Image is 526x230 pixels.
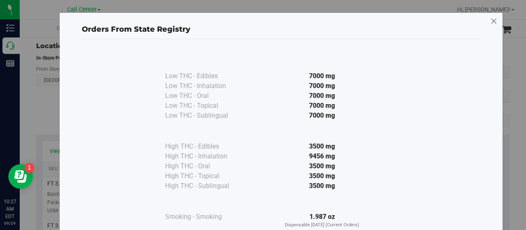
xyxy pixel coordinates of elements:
div: High THC - Oral [165,161,247,171]
div: Low THC - Oral [165,91,247,101]
div: 1.987 oz [247,212,397,229]
div: 7000 mg [247,101,397,111]
div: 3500 mg [247,161,397,171]
div: 3500 mg [247,171,397,181]
div: Low THC - Sublingual [165,111,247,121]
span: Orders From State Registry [82,25,190,34]
div: Low THC - Topical [165,101,247,111]
div: High THC - Edibles [165,142,247,151]
div: Low THC - Inhalation [165,81,247,91]
div: 9456 mg [247,151,397,161]
div: Low THC - Edibles [165,71,247,81]
div: 7000 mg [247,81,397,91]
iframe: Resource center [8,164,33,189]
div: High THC - Sublingual [165,181,247,191]
div: 7000 mg [247,71,397,81]
div: Smoking - Smoking [165,212,247,222]
div: High THC - Topical [165,171,247,181]
p: Dispensable [DATE] (Current Orders) [247,222,397,229]
div: 7000 mg [247,111,397,121]
iframe: Resource center unread badge [24,163,34,173]
div: 3500 mg [247,181,397,191]
div: High THC - Inhalation [165,151,247,161]
div: 3500 mg [247,142,397,151]
div: 7000 mg [247,91,397,101]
